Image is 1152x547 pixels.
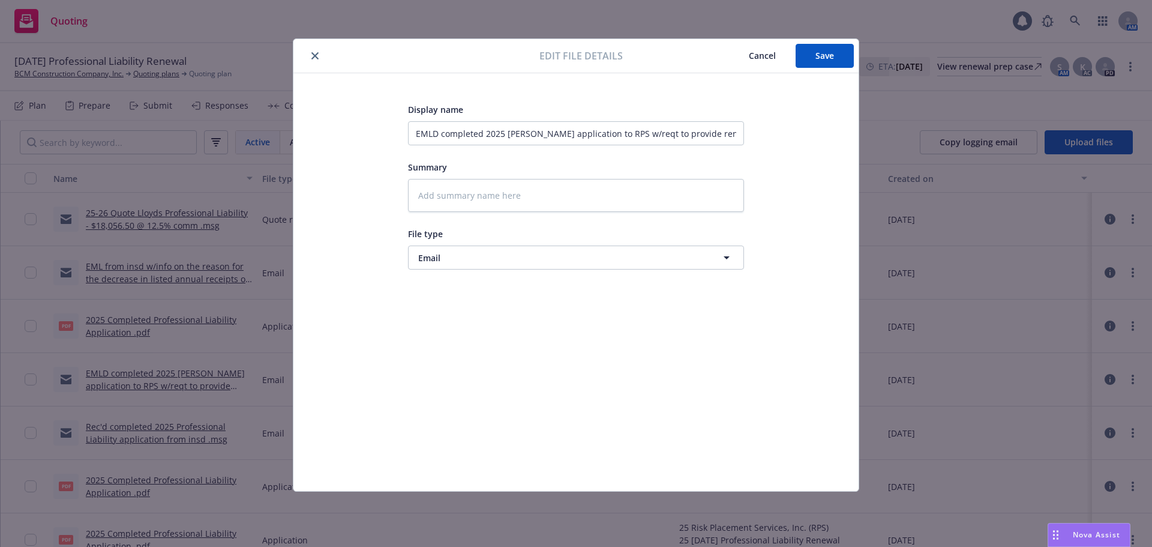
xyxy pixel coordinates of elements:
[815,50,834,61] span: Save
[1048,524,1063,546] div: Drag to move
[1073,530,1120,540] span: Nova Assist
[1048,523,1130,547] button: Nova Assist
[796,44,854,68] button: Save
[539,49,623,63] span: Edit file details
[729,44,796,68] button: Cancel
[408,162,447,173] span: Summary
[408,228,443,240] span: File type
[408,121,744,145] input: Add display name here
[418,252,689,264] span: Email
[408,246,744,270] button: Email
[749,50,776,61] span: Cancel
[308,49,322,63] button: close
[408,104,463,115] span: Display name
